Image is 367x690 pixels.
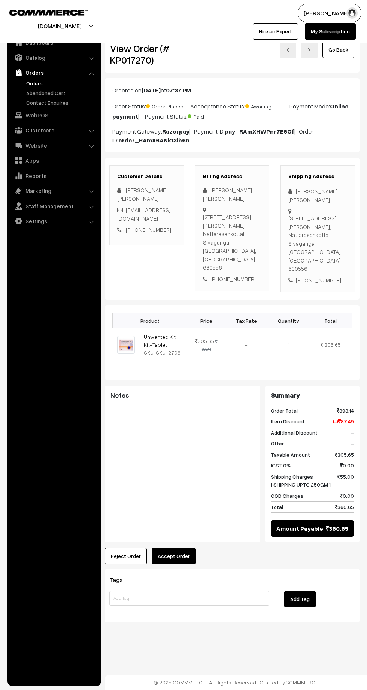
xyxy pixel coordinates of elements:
[117,336,135,353] img: UNWANTED KIT.jpeg
[24,99,98,107] a: Contact Enquires
[9,169,98,183] a: Reports
[117,206,170,222] a: [EMAIL_ADDRESS][DOMAIN_NAME]
[225,128,294,135] b: pay_RAmXHWPnr7E6Of
[144,349,183,356] div: SKU: SKU-2708
[110,43,184,66] h2: View Order (# KP017270)
[271,492,303,500] span: COD Charges
[309,313,352,328] th: Total
[105,675,367,690] footer: © 2025 COMMMERCE | All Rights Reserved | Crafted By
[203,173,262,180] h3: Billing Address
[335,503,354,511] span: 360.65
[146,101,183,110] span: Order Placed
[225,313,267,328] th: Tax Rate
[188,313,225,328] th: Price
[267,313,309,328] th: Quantity
[288,214,347,273] div: [STREET_ADDRESS][PERSON_NAME], Nattarasankottai Sivagangai, [GEOGRAPHIC_DATA], [GEOGRAPHIC_DATA] ...
[337,473,354,488] span: 55.00
[225,328,267,361] td: -
[271,439,284,447] span: Offer
[340,461,354,469] span: 0.00
[351,439,354,447] span: -
[126,226,171,233] a: [PHONE_NUMBER]
[110,391,254,399] h3: Notes
[271,407,298,414] span: Order Total
[326,524,348,533] span: 360.65
[340,492,354,500] span: 0.00
[202,339,218,352] strike: 393.14
[9,123,98,137] a: Customers
[271,391,354,399] h3: Summary
[298,4,361,22] button: [PERSON_NAME]
[322,42,354,58] a: Go Back
[162,128,189,135] b: Razorpay
[307,48,312,52] img: right-arrow.png
[9,139,98,152] a: Website
[195,338,214,344] span: 305.65
[110,403,254,412] blockquote: -
[109,591,269,606] input: Add Tag
[9,184,98,197] a: Marketing
[117,187,167,202] span: [PERSON_NAME] [PERSON_NAME]
[324,341,341,348] span: 305.65
[271,451,310,459] span: Taxable Amount
[9,108,98,122] a: WebPOS
[351,429,354,436] span: -
[105,548,147,564] button: Reject Order
[113,313,188,328] th: Product
[333,417,354,425] span: (-) 87.49
[337,407,354,414] span: 393.14
[288,173,347,180] h3: Shipping Address
[9,66,98,79] a: Orders
[271,429,318,436] span: Additional Discount
[271,503,283,511] span: Total
[24,89,98,97] a: Abandoned Cart
[288,341,289,348] span: 1
[9,199,98,213] a: Staff Management
[271,473,331,488] span: Shipping Charges [ SHIPPING UPTO 250GM ]
[271,461,291,469] span: IGST 0%
[188,111,225,120] span: Paid
[166,86,191,94] b: 07:37 PM
[288,187,347,204] div: [PERSON_NAME] [PERSON_NAME]
[203,213,262,272] div: [STREET_ADDRESS][PERSON_NAME], Nattarasankottai Sivagangai, [GEOGRAPHIC_DATA], [GEOGRAPHIC_DATA] ...
[284,591,316,607] button: Add Tag
[335,451,354,459] span: 305.65
[285,679,318,686] a: COMMMERCE
[112,127,352,145] p: Payment Gateway: | Payment ID: | Order ID:
[245,101,283,110] span: Awaiting
[9,51,98,64] a: Catalog
[112,86,352,95] p: Ordered on at
[203,275,262,283] div: [PHONE_NUMBER]
[9,154,98,167] a: Apps
[117,173,176,180] h3: Customer Details
[346,7,358,19] img: user
[109,576,132,583] span: Tags
[118,137,189,144] b: order_RAmX6ANk13lb6n
[9,214,98,228] a: Settings
[288,276,347,285] div: [PHONE_NUMBER]
[12,16,107,35] button: [DOMAIN_NAME]
[276,524,323,533] span: Amount Payable
[286,48,290,52] img: left-arrow.png
[152,548,196,564] button: Accept Order
[253,23,298,40] a: Hire an Expert
[9,7,75,16] a: COMMMERCE
[271,417,305,425] span: Item Discount
[305,23,356,40] a: My Subscription
[24,79,98,87] a: Orders
[112,101,352,121] p: Order Status: | Accceptance Status: | Payment Mode: | Payment Status:
[144,334,179,348] a: Unwanted Kit 1 Kit-Tablet
[203,186,262,203] div: [PERSON_NAME] [PERSON_NAME]
[142,86,161,94] b: [DATE]
[9,10,88,15] img: COMMMERCE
